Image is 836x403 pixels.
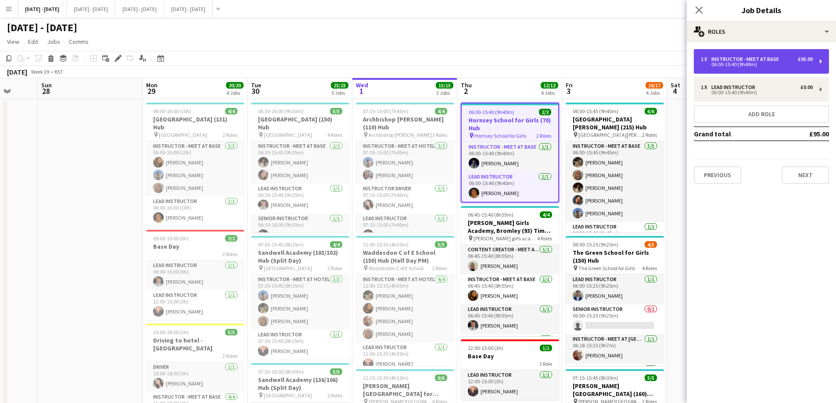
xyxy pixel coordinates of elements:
span: 2 Roles [222,251,237,257]
app-card-role: Lead Instructor1/107:15-15:00 (7h45m)[PERSON_NAME] [356,214,454,243]
span: 4/5 [645,241,657,248]
app-job-card: 12:00-15:00 (3h)1/1Base Day1 RoleLead Instructor1/112:00-15:00 (3h)[PERSON_NAME] [461,339,559,400]
app-job-card: 06:00-16:00 (10h)4/4[GEOGRAPHIC_DATA] (131) Hub [GEOGRAPHIC_DATA]2 RolesInstructor - Meet at Base... [146,103,244,226]
span: 5/5 [645,374,657,381]
app-card-role: Instructor - Meet at Base1/106:45-15:40 (8h55m)[PERSON_NAME] [461,275,559,304]
app-card-role: Lead Instructor1/106:45-15:40 (8h55m)[PERSON_NAME] [461,304,559,334]
button: [DATE] - [DATE] [18,0,67,18]
span: 07:30-15:45 (8h15m) [258,241,304,248]
span: [GEOGRAPHIC_DATA] [159,132,207,138]
h3: Hornsey School for Girls (70) Hub [462,116,558,132]
div: Roles [687,21,836,42]
div: 4 Jobs [646,89,663,96]
span: 15/15 [436,82,453,89]
span: Archbishop [PERSON_NAME] [369,132,432,138]
td: Grand total [694,127,782,141]
span: 4 Roles [537,235,552,242]
h1: [DATE] - [DATE] [7,21,77,34]
span: Jobs [47,38,60,46]
app-card-role: Senior Instructor1/106:30-16:00 (9h30m)[PERSON_NAME] [251,214,349,243]
span: Thu [461,81,472,89]
div: [DATE] [7,68,27,76]
span: 3 [564,86,573,96]
span: Comms [69,38,89,46]
div: 5 Jobs [331,89,348,96]
span: 11:00-15:35 (4h35m) [363,241,409,248]
span: Week 39 [29,68,51,75]
span: 12:00-15:00 (3h) [468,345,503,351]
span: Wed [356,81,368,89]
span: 5/5 [330,108,342,114]
span: 06:00-16:00 (10h) [153,108,191,114]
td: £95.00 [782,127,829,141]
app-card-role: Instructor - Meet at Base2/206:30-15:45 (9h15m)[PERSON_NAME][PERSON_NAME] [251,141,349,184]
span: Hornsey School for Girls [474,132,526,139]
div: 11:00-15:35 (4h35m)5/5Waddesdon C of E School (150) Hub (Half Day PM) Waddesdon C of E School2 Ro... [356,236,454,366]
h3: [PERSON_NAME] Girls Academy, Bromley (93) Time Attack [461,219,559,235]
div: 06:00-15:40 (9h40m) [701,90,813,95]
span: Sun [41,81,52,89]
span: 6/6 [435,374,447,381]
span: 06:45-15:40 (8h55m) [468,211,513,218]
span: 2 [459,86,472,96]
span: 2 Roles [222,353,237,359]
h3: Archbishop [PERSON_NAME] (110) Hub [356,115,454,131]
div: 07:30-15:45 (8h15m)4/4Sandwell Academy (103/102) Hub (Split Day) [GEOGRAPHIC_DATA]2 RolesInstruct... [251,236,349,360]
button: [DATE] - [DATE] [115,0,164,18]
span: 2 Roles [327,265,342,271]
app-card-role: Senior Instructor0/106:00-15:25 (9h25m) [566,304,664,334]
app-card-role: Instructor - Meet at Base3/306:00-16:00 (10h)[PERSON_NAME][PERSON_NAME][PERSON_NAME] [146,141,244,196]
h3: Base Day [461,352,559,360]
app-job-card: 09:00-15:00 (6h)2/2Base Day2 RolesLead Instructor1/109:00-15:00 (6h)[PERSON_NAME]Lead Instructor1... [146,230,244,320]
app-job-card: 06:00-15:45 (9h45m)6/6[GEOGRAPHIC_DATA][PERSON_NAME] (215) Hub [GEOGRAPHIC_DATA][PERSON_NAME]2 Ro... [566,103,664,232]
span: 29 [145,86,158,96]
h3: The Green School for Girls (150) Hub [566,249,664,264]
span: 2 Roles [536,132,551,139]
h3: [GEOGRAPHIC_DATA] (131) Hub [146,115,244,131]
div: 06:30-16:00 (9h30m)5/5[GEOGRAPHIC_DATA] (150) Hub [GEOGRAPHIC_DATA]4 RolesInstructor - Meet at Ba... [251,103,349,232]
app-card-role: Senior Instructor1/1 [461,334,559,364]
span: 6/6 [645,108,657,114]
div: 4 Jobs [226,89,243,96]
span: The Green School for Girls [578,265,635,271]
span: 4 [669,86,680,96]
div: 06:00-15:40 (9h40m) [701,62,813,67]
h3: Job Details [687,4,836,16]
h3: [PERSON_NAME][GEOGRAPHIC_DATA] for Boys (170) Hub (Half Day PM) [356,382,454,398]
span: 20/20 [226,82,244,89]
span: 4/4 [435,108,447,114]
span: 4/4 [330,241,342,248]
span: [GEOGRAPHIC_DATA] [264,392,312,399]
span: Sat [671,81,680,89]
button: Next [782,166,829,184]
span: Fri [566,81,573,89]
span: 15:00-18:00 (3h) [153,329,189,335]
span: [GEOGRAPHIC_DATA] [264,265,312,271]
span: 4 Roles [327,132,342,138]
div: £0.00 [800,84,813,90]
button: Add role [694,105,829,123]
span: 09:00-15:00 (6h) [153,235,189,242]
span: 2 Roles [327,392,342,399]
span: 07:15-15:00 (7h45m) [363,108,409,114]
span: 3 Roles [432,132,447,138]
span: [PERSON_NAME] girls academy bromley [474,235,537,242]
app-job-card: 06:00-15:40 (9h40m)2/2Hornsey School for Girls (70) Hub Hornsey School for Girls2 RolesInstructor... [461,103,559,203]
span: 06:00-15:25 (9h25m) [573,241,618,248]
app-card-role: Instructor - Meet at Hotel3/307:30-15:45 (8h15m)[PERSON_NAME][PERSON_NAME][PERSON_NAME] [251,275,349,330]
span: 2/2 [225,235,237,242]
span: 1/1 [540,345,552,351]
app-card-role: Lead Instructor1/112:00-15:00 (3h)[PERSON_NAME] [146,290,244,320]
span: 1 [355,86,368,96]
a: Edit [25,36,42,47]
app-card-role: Driver1/115:00-18:00 (3h)[PERSON_NAME] [146,362,244,392]
app-card-role: Lead Instructor1/106:00-15:45 (9h45m) [566,222,664,252]
app-card-role: Instructor - Meet at Base5/506:00-15:45 (9h45m)[PERSON_NAME][PERSON_NAME][PERSON_NAME][PERSON_NAM... [566,141,664,222]
app-card-role: Instructor - Meet at Base1/106:00-15:40 (9h40m)[PERSON_NAME] [462,142,558,172]
h3: Sandwell Academy (136/106) Hub (Split Day) [251,376,349,392]
a: Jobs [43,36,64,47]
span: 28 [40,86,52,96]
span: 07:15-15:45 (8h30m) [573,374,618,381]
